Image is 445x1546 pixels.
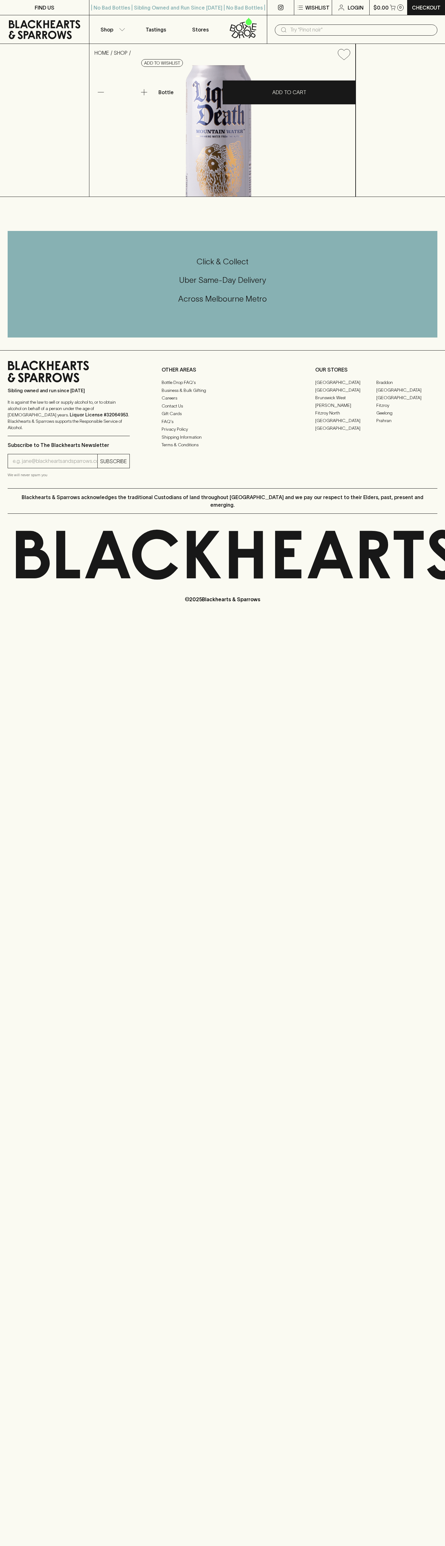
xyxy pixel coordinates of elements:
[162,418,284,425] a: FAQ's
[162,366,284,373] p: OTHER AREAS
[399,6,402,9] p: 0
[305,4,330,11] p: Wishlist
[8,399,130,431] p: It is against the law to sell or supply alcohol to, or to obtain alcohol on behalf of a person un...
[373,4,389,11] p: $0.00
[315,386,376,394] a: [GEOGRAPHIC_DATA]
[162,379,284,386] a: Bottle Drop FAQ's
[315,409,376,417] a: Fitzroy North
[412,4,441,11] p: Checkout
[89,15,134,44] button: Shop
[162,386,284,394] a: Business & Bulk Gifting
[158,88,174,96] p: Bottle
[348,4,364,11] p: Login
[8,387,130,394] p: Sibling owned and run since [DATE]
[98,454,129,468] button: SUBSCRIBE
[134,15,178,44] a: Tastings
[70,412,128,417] strong: Liquor License #32064953
[272,88,306,96] p: ADD TO CART
[156,86,222,99] div: Bottle
[162,394,284,402] a: Careers
[8,275,437,285] h5: Uber Same-Day Delivery
[376,379,437,386] a: Braddon
[315,424,376,432] a: [GEOGRAPHIC_DATA]
[315,379,376,386] a: [GEOGRAPHIC_DATA]
[13,456,97,466] input: e.g. jane@blackheartsandsparrows.com.au
[315,417,376,424] a: [GEOGRAPHIC_DATA]
[376,394,437,401] a: [GEOGRAPHIC_DATA]
[315,366,437,373] p: OUR STORES
[114,50,128,56] a: SHOP
[315,401,376,409] a: [PERSON_NAME]
[8,441,130,449] p: Subscribe to The Blackhearts Newsletter
[35,4,54,11] p: FIND US
[290,25,432,35] input: Try "Pinot noir"
[8,256,437,267] h5: Click & Collect
[8,231,437,338] div: Call to action block
[192,26,209,33] p: Stores
[178,15,223,44] a: Stores
[8,294,437,304] h5: Across Melbourne Metro
[12,493,433,509] p: Blackhearts & Sparrows acknowledges the traditional Custodians of land throughout [GEOGRAPHIC_DAT...
[162,402,284,410] a: Contact Us
[8,472,130,478] p: We will never spam you
[94,50,109,56] a: HOME
[376,401,437,409] a: Fitzroy
[100,457,127,465] p: SUBSCRIBE
[162,410,284,418] a: Gift Cards
[89,65,355,197] img: 36459.png
[162,426,284,433] a: Privacy Policy
[376,409,437,417] a: Geelong
[376,417,437,424] a: Prahran
[101,26,113,33] p: Shop
[335,46,353,63] button: Add to wishlist
[146,26,166,33] p: Tastings
[223,80,356,104] button: ADD TO CART
[376,386,437,394] a: [GEOGRAPHIC_DATA]
[315,394,376,401] a: Brunswick West
[141,59,183,67] button: Add to wishlist
[162,433,284,441] a: Shipping Information
[162,441,284,449] a: Terms & Conditions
